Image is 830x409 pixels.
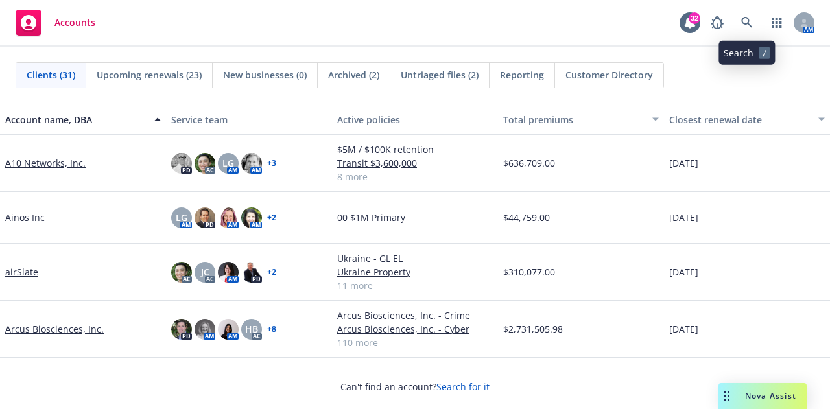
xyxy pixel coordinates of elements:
[332,104,498,135] button: Active policies
[745,390,796,401] span: Nova Assist
[171,153,192,174] img: photo
[664,104,830,135] button: Closest renewal date
[503,265,555,279] span: $310,077.00
[171,113,327,126] div: Service team
[436,380,490,393] a: Search for it
[337,336,493,349] a: 110 more
[267,268,276,276] a: + 2
[337,322,493,336] a: Arcus Biosciences, Inc. - Cyber
[176,211,187,224] span: LG
[565,68,653,82] span: Customer Directory
[5,322,104,336] a: Arcus Biosciences, Inc.
[503,322,563,336] span: $2,731,505.98
[201,265,209,279] span: JC
[669,211,698,224] span: [DATE]
[245,322,258,336] span: HB
[97,68,202,82] span: Upcoming renewals (23)
[218,207,239,228] img: photo
[171,319,192,340] img: photo
[503,156,555,170] span: $636,709.00
[337,279,493,292] a: 11 more
[5,156,86,170] a: A10 Networks, Inc.
[401,68,479,82] span: Untriaged files (2)
[267,325,276,333] a: + 8
[764,10,790,36] a: Switch app
[267,159,276,167] a: + 3
[328,68,379,82] span: Archived (2)
[503,113,645,126] div: Total premiums
[337,113,493,126] div: Active policies
[195,319,215,340] img: photo
[222,156,234,170] span: LG
[718,383,735,409] div: Drag to move
[337,309,493,322] a: Arcus Biosciences, Inc. - Crime
[704,10,730,36] a: Report a Bug
[27,68,75,82] span: Clients (31)
[267,214,276,222] a: + 2
[718,383,807,409] button: Nova Assist
[500,68,544,82] span: Reporting
[337,211,493,224] a: 00 $1M Primary
[689,12,700,24] div: 32
[5,113,147,126] div: Account name, DBA
[337,156,493,170] a: Transit $3,600,000
[241,207,262,228] img: photo
[669,113,811,126] div: Closest renewal date
[337,251,493,265] a: Ukraine - GL EL
[669,265,698,279] span: [DATE]
[734,10,760,36] a: Search
[218,262,239,283] img: photo
[10,5,101,41] a: Accounts
[171,262,192,283] img: photo
[669,156,698,170] span: [DATE]
[166,104,332,135] button: Service team
[498,104,664,135] button: Total premiums
[669,322,698,336] span: [DATE]
[54,18,95,28] span: Accounts
[5,211,45,224] a: Ainos Inc
[340,380,490,393] span: Can't find an account?
[223,68,307,82] span: New businesses (0)
[337,265,493,279] a: Ukraine Property
[195,153,215,174] img: photo
[337,170,493,183] a: 8 more
[241,153,262,174] img: photo
[195,207,215,228] img: photo
[5,265,38,279] a: airSlate
[241,262,262,283] img: photo
[337,143,493,156] a: $5M / $100K retention
[503,211,550,224] span: $44,759.00
[218,319,239,340] img: photo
